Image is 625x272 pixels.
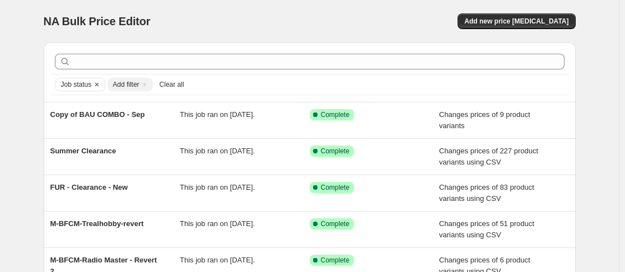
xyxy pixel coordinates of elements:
[180,110,255,119] span: This job ran on [DATE].
[439,183,534,203] span: Changes prices of 83 product variants using CSV
[50,147,116,155] span: Summer Clearance
[50,183,128,191] span: FUR - Clearance - New
[61,80,92,89] span: Job status
[321,110,349,119] span: Complete
[55,78,92,91] button: Job status
[321,256,349,265] span: Complete
[91,78,102,91] button: Clear
[464,17,568,26] span: Add new price [MEDICAL_DATA]
[44,15,151,27] span: NA Bulk Price Editor
[458,13,575,29] button: Add new price [MEDICAL_DATA]
[50,219,144,228] span: M-BFCM-Trealhobby-revert
[108,78,152,91] button: Add filter
[180,183,255,191] span: This job ran on [DATE].
[113,80,139,89] span: Add filter
[321,183,349,192] span: Complete
[180,219,255,228] span: This job ran on [DATE].
[180,147,255,155] span: This job ran on [DATE].
[50,110,145,119] span: Copy of BAU COMBO - Sep
[439,110,530,130] span: Changes prices of 9 product variants
[321,147,349,156] span: Complete
[439,219,534,239] span: Changes prices of 51 product variants using CSV
[321,219,349,228] span: Complete
[160,80,184,89] span: Clear all
[155,78,189,91] button: Clear all
[439,147,538,166] span: Changes prices of 227 product variants using CSV
[180,256,255,264] span: This job ran on [DATE].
